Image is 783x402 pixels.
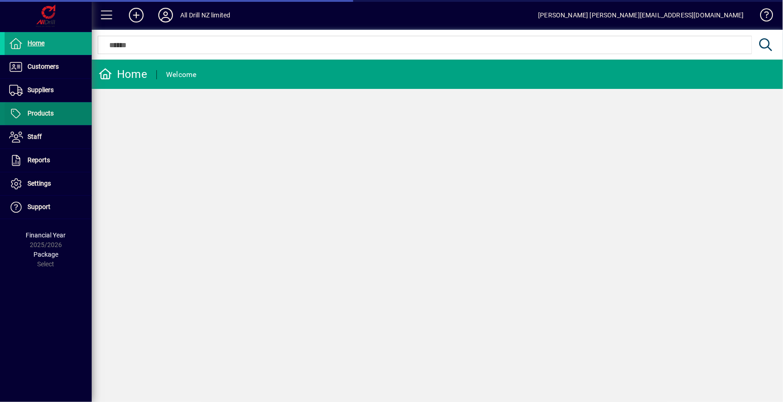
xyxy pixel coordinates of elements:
[28,133,42,140] span: Staff
[99,67,147,82] div: Home
[538,8,744,22] div: [PERSON_NAME] [PERSON_NAME][EMAIL_ADDRESS][DOMAIN_NAME]
[5,172,92,195] a: Settings
[28,39,44,47] span: Home
[5,55,92,78] a: Customers
[5,149,92,172] a: Reports
[151,7,180,23] button: Profile
[28,110,54,117] span: Products
[28,156,50,164] span: Reports
[180,8,231,22] div: All Drill NZ limited
[33,251,58,258] span: Package
[5,79,92,102] a: Suppliers
[122,7,151,23] button: Add
[166,67,197,82] div: Welcome
[753,2,772,32] a: Knowledge Base
[28,180,51,187] span: Settings
[28,86,54,94] span: Suppliers
[26,231,66,239] span: Financial Year
[28,63,59,70] span: Customers
[5,102,92,125] a: Products
[5,126,92,149] a: Staff
[5,196,92,219] a: Support
[28,203,50,210] span: Support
